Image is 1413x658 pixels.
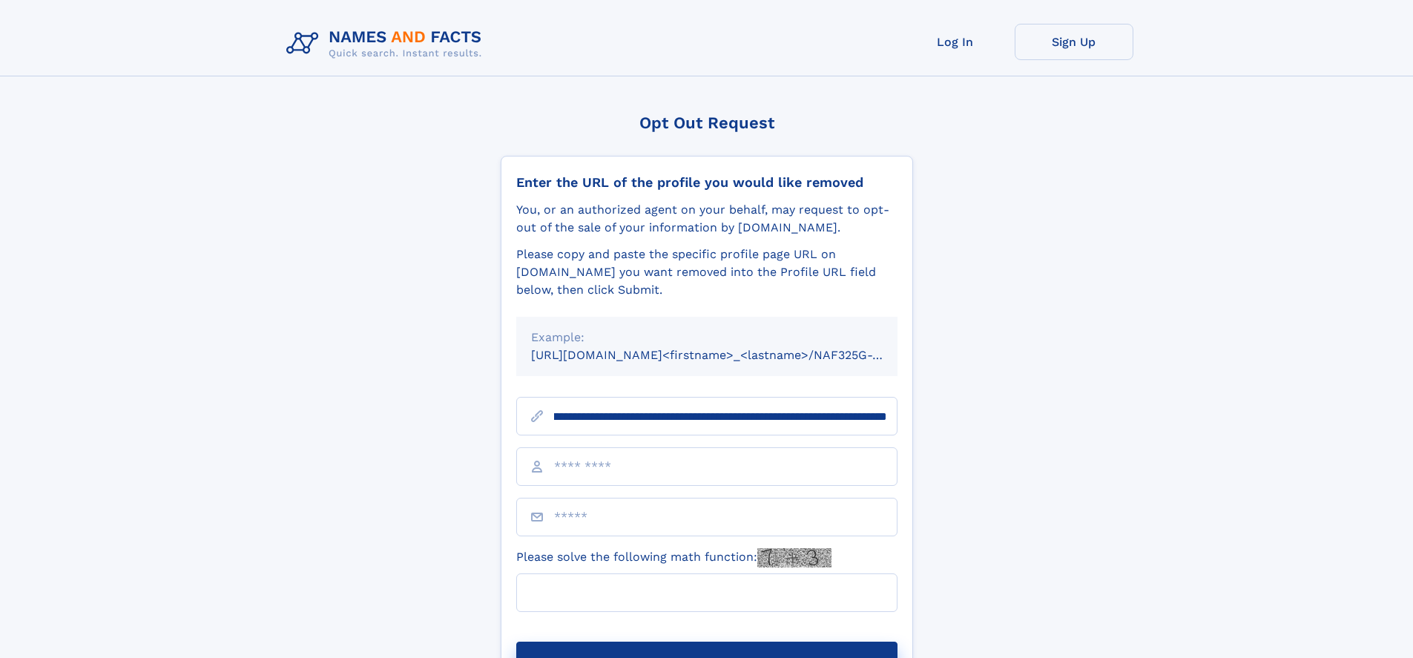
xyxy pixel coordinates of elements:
[531,348,926,362] small: [URL][DOMAIN_NAME]<firstname>_<lastname>/NAF325G-xxxxxxxx
[896,24,1015,60] a: Log In
[516,201,897,237] div: You, or an authorized agent on your behalf, may request to opt-out of the sale of your informatio...
[516,548,831,567] label: Please solve the following math function:
[516,174,897,191] div: Enter the URL of the profile you would like removed
[501,113,913,132] div: Opt Out Request
[280,24,494,64] img: Logo Names and Facts
[531,329,883,346] div: Example:
[1015,24,1133,60] a: Sign Up
[516,246,897,299] div: Please copy and paste the specific profile page URL on [DOMAIN_NAME] you want removed into the Pr...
